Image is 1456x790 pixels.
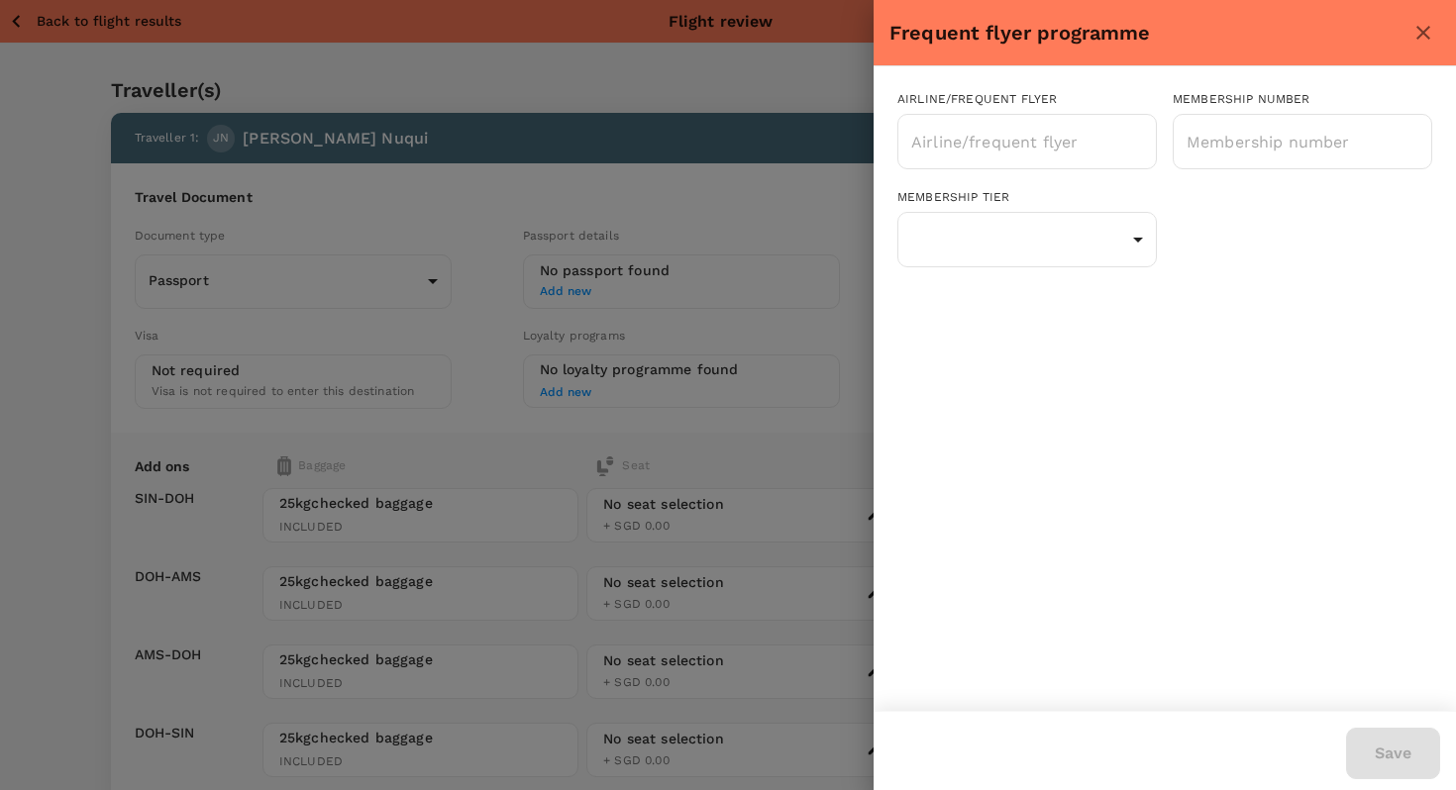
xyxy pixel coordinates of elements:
[1173,90,1432,110] div: Membership number
[1406,16,1440,49] button: close
[897,90,1157,110] div: Airline/Frequent Flyer
[897,215,1157,264] div: ​
[897,188,1157,208] div: Membership tier
[906,123,1118,160] input: Airline/frequent flyer
[889,17,1406,49] div: Frequent flyer programme
[1173,117,1432,166] input: Membership number
[1146,139,1150,143] button: Open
